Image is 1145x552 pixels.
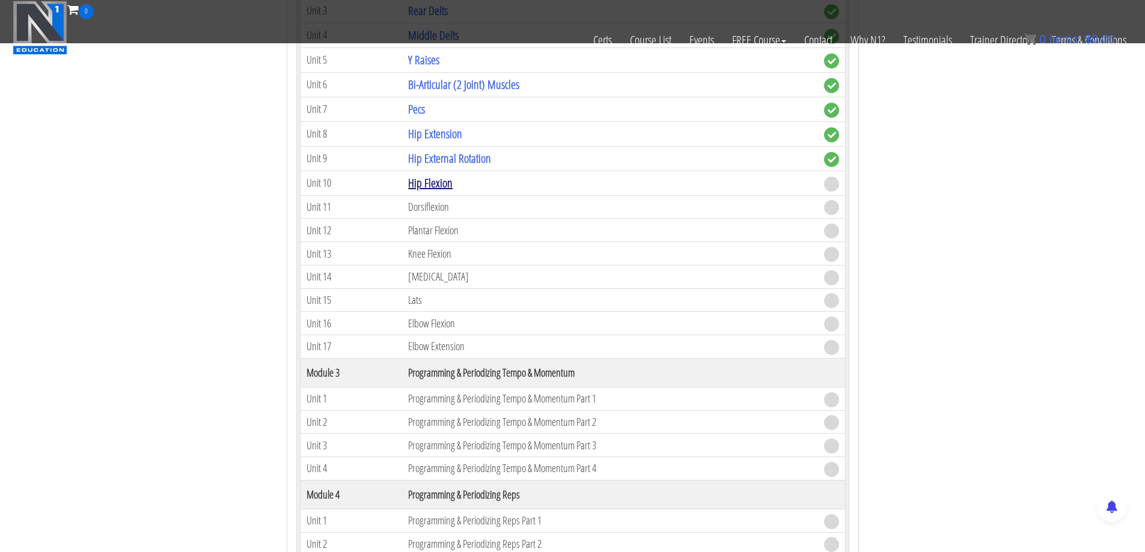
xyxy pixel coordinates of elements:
a: Hip Flexion [408,175,453,191]
a: 0 [67,1,94,17]
td: Unit 7 [300,97,402,121]
a: Hip Extension [408,126,462,142]
a: Terms & Conditions [1043,19,1135,61]
bdi: 0.00 [1085,32,1115,46]
td: Unit 6 [300,72,402,97]
td: Unit 12 [300,219,402,242]
td: Unit 11 [300,195,402,219]
span: $ [1085,32,1092,46]
td: Programming & Periodizing Tempo & Momentum Part 2 [402,410,817,434]
td: Unit 15 [300,288,402,312]
a: Contact [795,19,841,61]
td: [MEDICAL_DATA] [402,265,817,288]
td: Dorsiflexion [402,195,817,219]
th: Programming & Periodizing Reps [402,480,817,509]
a: Course List [621,19,680,61]
a: FREE Course [723,19,795,61]
a: Y Raises [408,52,439,68]
td: Unit 1 [300,509,402,532]
span: 0 [1039,32,1046,46]
td: Elbow Extension [402,335,817,359]
th: Module 3 [300,358,402,387]
span: 0 [79,4,94,19]
td: Unit 2 [300,410,402,434]
a: Hip External Rotation [408,150,491,166]
td: Programming & Periodizing Reps Part 1 [402,509,817,532]
a: Certs [584,19,621,61]
td: Unit 14 [300,265,402,288]
th: Programming & Periodizing Tempo & Momentum [402,358,817,387]
td: Elbow Flexion [402,312,817,335]
a: Events [680,19,723,61]
a: Bi-Articular (2 Joint) Muscles [408,76,519,93]
span: complete [824,127,839,142]
td: Unit 9 [300,146,402,171]
td: Lats [402,288,817,312]
img: icon11.png [1024,33,1036,45]
a: Why N1? [841,19,894,61]
a: 0 items: $0.00 [1024,32,1115,46]
a: Testimonials [894,19,961,61]
td: Programming & Periodizing Tempo & Momentum Part 3 [402,434,817,457]
span: complete [824,152,839,167]
img: n1-education [13,1,67,55]
td: Unit 8 [300,121,402,146]
td: Programming & Periodizing Tempo & Momentum Part 4 [402,457,817,481]
td: Unit 4 [300,457,402,481]
td: Unit 17 [300,335,402,359]
td: Unit 13 [300,242,402,265]
td: Plantar Flexion [402,219,817,242]
span: items: [1049,32,1081,46]
td: Unit 1 [300,387,402,410]
td: Knee Flexion [402,242,817,265]
td: Unit 10 [300,171,402,195]
td: Programming & Periodizing Tempo & Momentum Part 1 [402,387,817,410]
th: Module 4 [300,480,402,509]
span: complete [824,78,839,93]
td: Unit 3 [300,434,402,457]
span: complete [824,103,839,118]
a: Pecs [408,101,425,117]
a: Trainer Directory [961,19,1043,61]
td: Unit 16 [300,312,402,335]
